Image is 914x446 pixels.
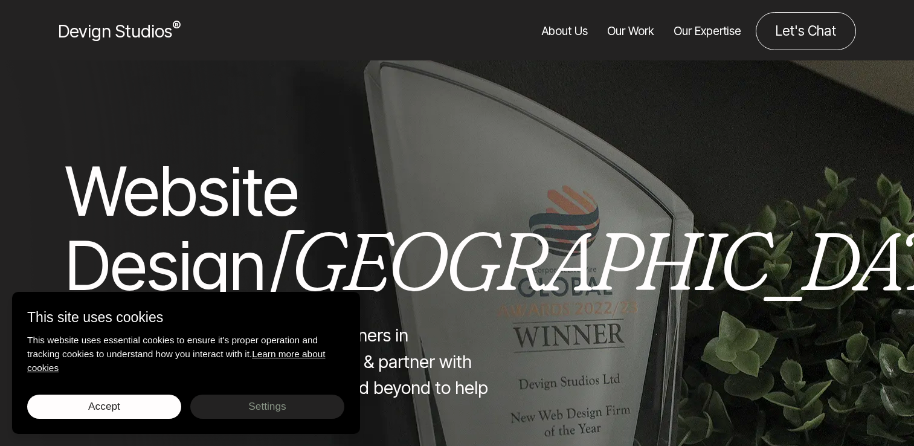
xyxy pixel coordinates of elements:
button: Settings [190,395,344,419]
p: This website uses essential cookies to ensure it's proper operation and tracking cookies to under... [27,333,345,375]
sup: ® [172,18,181,34]
span: Settings [248,400,286,412]
a: Our Expertise [674,12,741,50]
span: Accept [88,400,120,412]
button: Accept [27,395,181,419]
p: This site uses cookies [27,307,345,328]
a: Our Work [607,12,654,50]
span: Devign Studios [58,21,181,42]
a: Devign Studios® Homepage [58,18,181,44]
a: About Us [542,12,588,50]
a: Contact us about your project [756,12,856,50]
